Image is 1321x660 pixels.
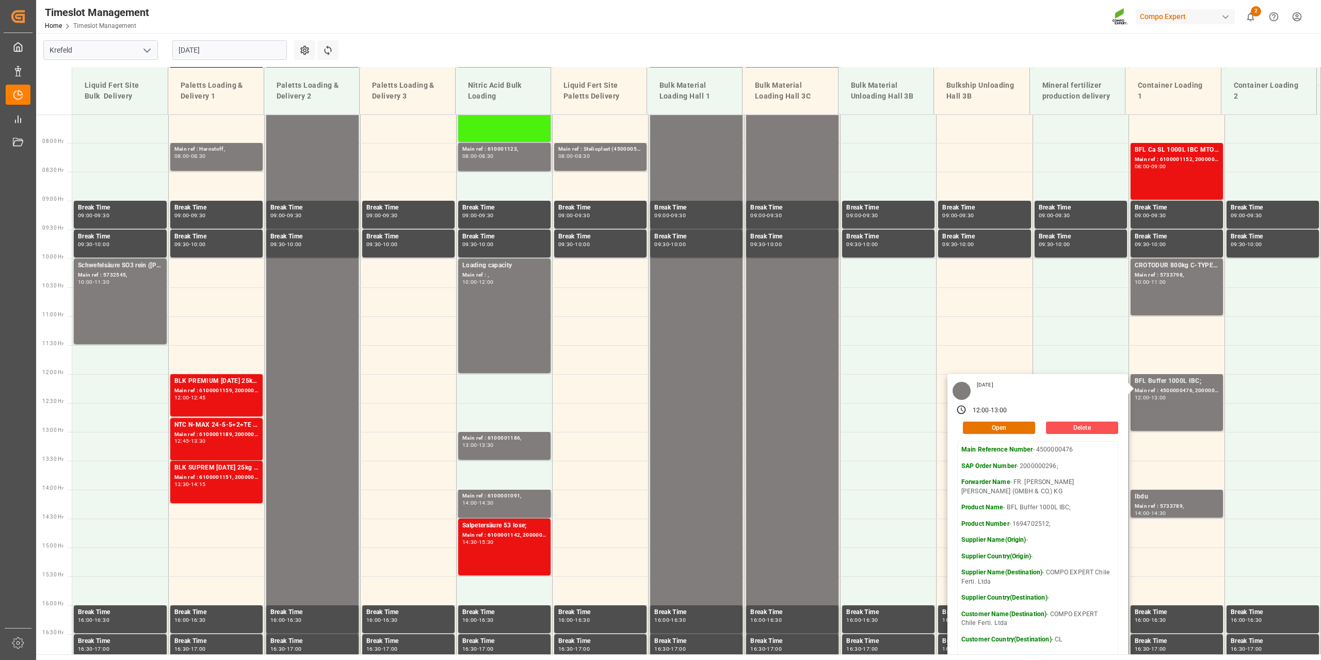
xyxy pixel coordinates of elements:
[462,213,477,218] div: 09:00
[189,439,190,443] div: -
[1134,76,1213,106] div: Container Loading 1
[973,406,989,415] div: 12:00
[1231,203,1315,213] div: Break Time
[174,395,189,400] div: 12:00
[366,607,450,618] div: Break Time
[1135,280,1150,284] div: 10:00
[78,636,163,647] div: Break Time
[655,76,734,106] div: Bulk Material Loading Hall 1
[270,618,285,622] div: 16:00
[750,203,834,213] div: Break Time
[270,636,355,647] div: Break Time
[1151,618,1166,622] div: 16:30
[174,213,189,218] div: 09:00
[1231,232,1315,242] div: Break Time
[462,154,477,158] div: 08:00
[462,261,546,271] div: Loading capacity
[94,242,109,247] div: 10:00
[861,242,863,247] div: -
[1231,213,1246,218] div: 09:00
[863,213,878,218] div: 09:30
[191,482,206,487] div: 14:15
[42,572,63,577] span: 15:30 Hr
[942,232,1026,242] div: Break Time
[366,203,450,213] div: Break Time
[270,213,285,218] div: 09:00
[942,636,1026,647] div: Break Time
[1149,280,1151,284] div: -
[174,607,259,618] div: Break Time
[767,213,782,218] div: 09:30
[973,381,997,389] div: [DATE]
[654,232,738,242] div: Break Time
[78,607,163,618] div: Break Time
[42,427,63,433] span: 13:00 Hr
[846,232,930,242] div: Break Time
[575,242,590,247] div: 10:00
[479,501,494,505] div: 14:30
[462,636,546,647] div: Break Time
[1246,242,1247,247] div: -
[43,40,158,60] input: Type to search/select
[961,536,1026,543] strong: Supplier Name(Origin)
[42,225,63,231] span: 09:30 Hr
[272,76,351,106] div: Paletts Loading & Delivery 2
[1135,261,1219,271] div: CROTODUR 800kg C-TYPE BB JP;
[1039,232,1123,242] div: Break Time
[42,254,63,260] span: 10:00 Hr
[1231,242,1246,247] div: 09:30
[42,369,63,375] span: 12:00 Hr
[654,618,669,622] div: 16:00
[189,242,190,247] div: -
[1149,395,1151,400] div: -
[1135,395,1150,400] div: 12:00
[462,531,546,540] div: Main ref : 6100001142, 2000001005;
[477,501,479,505] div: -
[462,242,477,247] div: 09:30
[191,439,206,443] div: 13:30
[1247,213,1262,218] div: 09:30
[846,203,930,213] div: Break Time
[961,568,1114,586] p: - COMPO EXPERT Chile Ferti. Ltda
[961,635,1114,645] p: - CL
[573,242,575,247] div: -
[1230,76,1309,106] div: Container Loading 2
[558,145,642,154] div: Main ref : Stelioplast (4500005936),
[1149,213,1151,218] div: -
[1149,164,1151,169] div: -
[991,406,1007,415] div: 13:00
[42,283,63,288] span: 10:30 Hr
[942,242,957,247] div: 09:30
[174,439,189,443] div: 12:45
[78,280,93,284] div: 10:00
[1151,511,1166,516] div: 14:30
[961,520,1114,529] p: - 1694702512;
[961,552,1114,561] p: -
[1136,9,1235,24] div: Compo Expert
[671,618,686,622] div: 16:30
[961,520,1009,527] strong: Product Number
[1151,280,1166,284] div: 11:00
[479,242,494,247] div: 10:00
[1149,618,1151,622] div: -
[750,232,834,242] div: Break Time
[462,203,546,213] div: Break Time
[189,395,190,400] div: -
[42,485,63,491] span: 14:00 Hr
[479,540,494,544] div: 15:30
[846,213,861,218] div: 09:00
[1135,213,1150,218] div: 09:00
[669,618,671,622] div: -
[94,213,109,218] div: 09:30
[366,636,450,647] div: Break Time
[191,242,206,247] div: 10:00
[961,593,1114,603] p: -
[846,618,861,622] div: 16:00
[961,504,1004,511] strong: Product Name
[42,601,63,606] span: 16:00 Hr
[961,553,1031,560] strong: Supplier Country(Origin)
[863,242,878,247] div: 10:00
[462,501,477,505] div: 14:00
[767,618,782,622] div: 16:30
[959,242,974,247] div: 10:00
